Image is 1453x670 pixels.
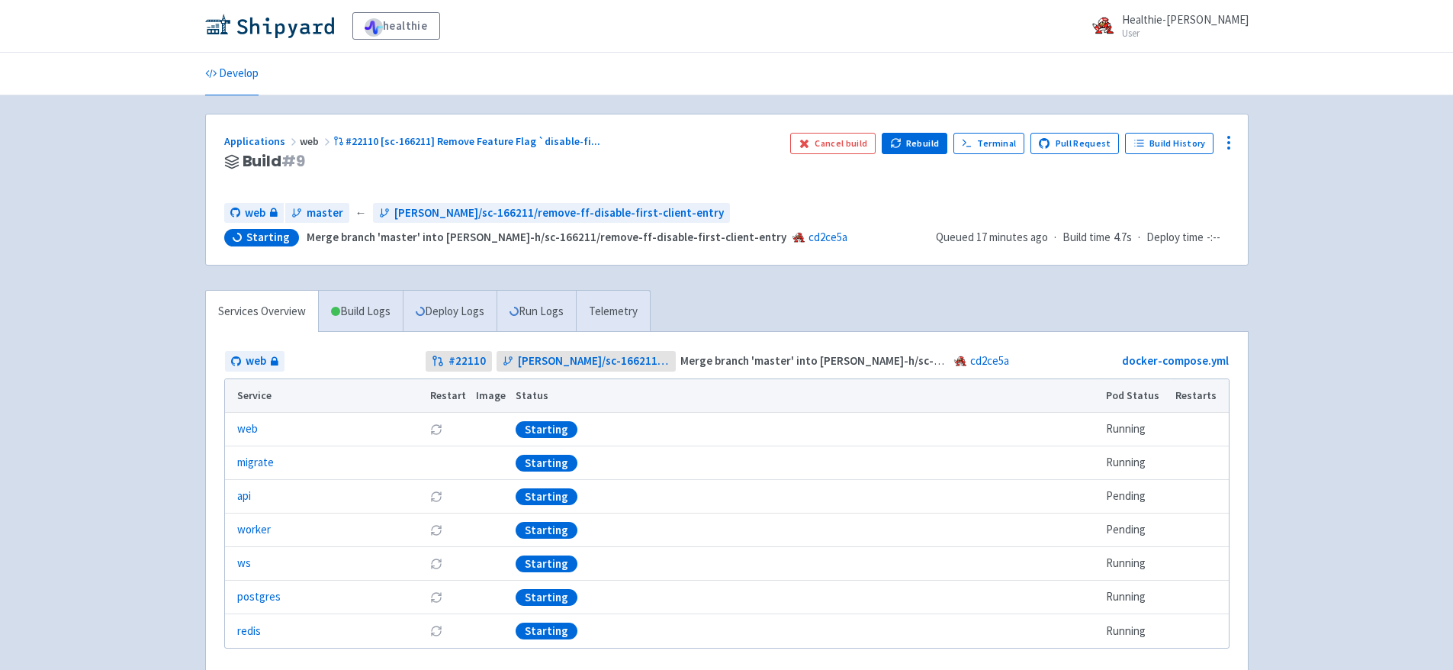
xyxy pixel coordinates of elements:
[497,351,676,372] a: [PERSON_NAME]/sc-166211/remove-ff-disable-first-client-entry
[1062,229,1111,246] span: Build time
[448,353,486,370] strong: # 22110
[936,230,1048,244] span: Queued
[430,625,442,637] button: Restart pod
[285,203,349,224] a: master
[307,230,786,244] strong: Merge branch 'master' into [PERSON_NAME]-h/sc-166211/remove-ff-disable-first-client-entry
[1101,614,1170,648] td: Running
[516,589,577,606] div: Starting
[1101,581,1170,614] td: Running
[300,134,333,148] span: web
[1101,379,1170,413] th: Pod Status
[237,623,261,640] a: redis
[346,134,600,148] span: #22110 [sc-166211] Remove Feature Flag `disable-fi ...
[430,591,442,604] button: Restart pod
[516,455,577,472] div: Starting
[1101,446,1170,480] td: Running
[319,291,403,333] a: Build Logs
[224,134,300,148] a: Applications
[497,291,576,333] a: Run Logs
[1122,28,1249,38] small: User
[430,524,442,536] button: Restart pod
[225,379,426,413] th: Service
[976,230,1048,244] time: 17 minutes ago
[281,150,305,172] span: # 9
[237,454,274,472] a: migrate
[245,205,265,222] span: web
[1030,133,1120,154] a: Pull Request
[882,133,947,154] button: Rebuild
[1125,133,1214,154] a: Build History
[352,12,440,40] a: healthie
[680,353,1160,368] strong: Merge branch 'master' into [PERSON_NAME]-h/sc-166211/remove-ff-disable-first-client-entry
[1101,413,1170,446] td: Running
[430,424,442,436] button: Restart pod
[518,353,670,370] span: [PERSON_NAME]/sc-166211/remove-ff-disable-first-client-entry
[237,588,281,606] a: postgres
[471,379,510,413] th: Image
[790,133,876,154] button: Cancel build
[206,291,318,333] a: Services Overview
[333,134,603,148] a: #22110 [sc-166211] Remove Feature Flag `disable-fi...
[516,522,577,539] div: Starting
[237,521,271,539] a: worker
[1101,514,1170,547] td: Pending
[953,133,1024,154] a: Terminal
[1122,353,1229,368] a: docker-compose.yml
[426,351,492,372] a: #22110
[936,229,1230,246] div: · ·
[237,555,251,572] a: ws
[307,205,343,222] span: master
[355,205,367,222] span: ←
[237,488,251,505] a: api
[516,421,577,438] div: Starting
[576,291,650,333] a: Telemetry
[430,491,442,503] button: Restart pod
[373,203,730,224] a: [PERSON_NAME]/sc-166211/remove-ff-disable-first-client-entry
[1207,229,1220,246] span: -:--
[403,291,497,333] a: Deploy Logs
[225,351,284,372] a: web
[246,353,266,370] span: web
[1101,547,1170,581] td: Running
[516,623,577,639] div: Starting
[1082,14,1249,38] a: Healthie-[PERSON_NAME] User
[430,558,442,570] button: Restart pod
[510,379,1101,413] th: Status
[808,230,847,244] a: cd2ce5a
[516,488,577,505] div: Starting
[224,203,284,224] a: web
[1101,480,1170,514] td: Pending
[205,53,259,95] a: Develop
[205,14,334,38] img: Shipyard logo
[1122,12,1249,27] span: Healthie-[PERSON_NAME]
[237,420,258,438] a: web
[1114,229,1132,246] span: 4.7s
[426,379,471,413] th: Restart
[1170,379,1228,413] th: Restarts
[516,556,577,572] div: Starting
[970,353,1009,368] a: cd2ce5a
[394,205,724,222] span: [PERSON_NAME]/sc-166211/remove-ff-disable-first-client-entry
[246,230,290,245] span: Starting
[243,153,305,170] span: Build
[1146,229,1204,246] span: Deploy time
